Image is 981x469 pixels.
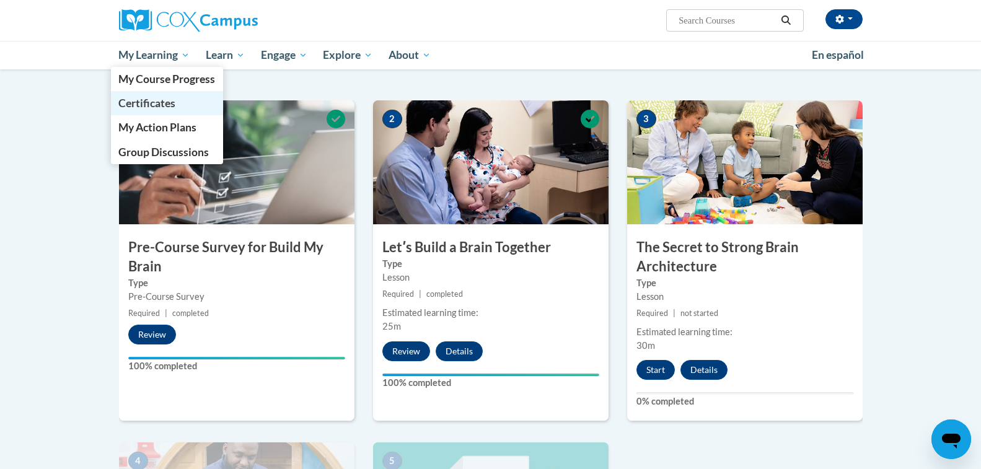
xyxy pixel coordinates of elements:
[111,140,224,164] a: Group Discussions
[680,360,728,380] button: Details
[165,309,167,318] span: |
[426,289,463,299] span: completed
[382,374,599,376] div: Your progress
[382,376,599,390] label: 100% completed
[323,48,372,63] span: Explore
[111,41,198,69] a: My Learning
[128,309,160,318] span: Required
[118,121,196,134] span: My Action Plans
[315,41,381,69] a: Explore
[128,325,176,344] button: Review
[253,41,315,69] a: Engage
[636,360,675,380] button: Start
[128,359,345,373] label: 100% completed
[119,9,354,32] a: Cox Campus
[119,100,354,224] img: Course Image
[673,309,675,318] span: |
[636,110,656,128] span: 3
[636,395,853,408] label: 0% completed
[382,110,402,128] span: 2
[382,289,414,299] span: Required
[677,13,776,28] input: Search Courses
[636,325,853,339] div: Estimated learning time:
[931,419,971,459] iframe: Button to launch messaging window
[804,42,872,68] a: En español
[776,13,795,28] button: Search
[636,290,853,304] div: Lesson
[825,9,863,29] button: Account Settings
[118,146,209,159] span: Group Discussions
[389,48,431,63] span: About
[812,48,864,61] span: En español
[128,357,345,359] div: Your progress
[119,9,258,32] img: Cox Campus
[118,48,190,63] span: My Learning
[111,67,224,91] a: My Course Progress
[636,276,853,290] label: Type
[118,72,215,85] span: My Course Progress
[119,238,354,276] h3: Pre-Course Survey for Build My Brain
[373,100,609,224] img: Course Image
[636,309,668,318] span: Required
[436,341,483,361] button: Details
[627,100,863,224] img: Course Image
[382,306,599,320] div: Estimated learning time:
[118,97,175,110] span: Certificates
[382,341,430,361] button: Review
[382,257,599,271] label: Type
[198,41,253,69] a: Learn
[680,309,718,318] span: not started
[373,238,609,257] h3: Letʹs Build a Brain Together
[382,321,401,331] span: 25m
[636,340,655,351] span: 30m
[419,289,421,299] span: |
[206,48,245,63] span: Learn
[172,309,209,318] span: completed
[382,271,599,284] div: Lesson
[261,48,307,63] span: Engage
[111,91,224,115] a: Certificates
[128,276,345,290] label: Type
[627,238,863,276] h3: The Secret to Strong Brain Architecture
[381,41,439,69] a: About
[128,290,345,304] div: Pre-Course Survey
[100,41,881,69] div: Main menu
[111,115,224,139] a: My Action Plans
